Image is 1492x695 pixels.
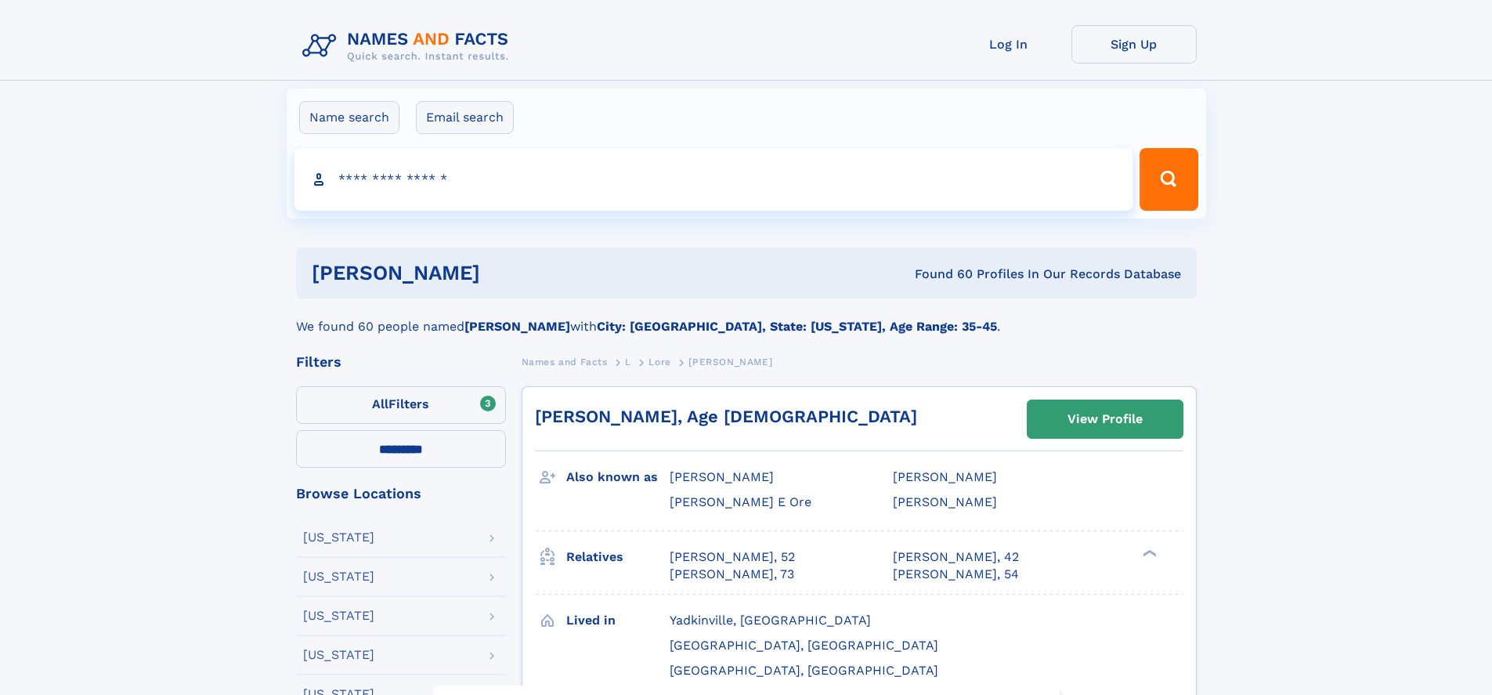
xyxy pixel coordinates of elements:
[893,494,997,509] span: [PERSON_NAME]
[670,638,938,653] span: [GEOGRAPHIC_DATA], [GEOGRAPHIC_DATA]
[294,148,1133,211] input: search input
[566,607,670,634] h3: Lived in
[416,101,514,134] label: Email search
[303,649,374,661] div: [US_STATE]
[670,548,795,566] a: [PERSON_NAME], 52
[648,352,670,371] a: Lore
[1071,25,1197,63] a: Sign Up
[1028,400,1183,438] a: View Profile
[464,319,570,334] b: [PERSON_NAME]
[566,464,670,490] h3: Also known as
[303,610,374,622] div: [US_STATE]
[597,319,997,334] b: City: [GEOGRAPHIC_DATA], State: [US_STATE], Age Range: 35-45
[296,299,1197,336] div: We found 60 people named with .
[625,352,631,371] a: L
[688,357,772,367] span: [PERSON_NAME]
[1139,548,1158,558] div: ❯
[893,548,1019,566] a: [PERSON_NAME], 42
[697,266,1181,283] div: Found 60 Profiles In Our Records Database
[535,407,917,426] a: [PERSON_NAME], Age [DEMOGRAPHIC_DATA]
[946,25,1071,63] a: Log In
[893,469,997,484] span: [PERSON_NAME]
[566,544,670,570] h3: Relatives
[303,531,374,544] div: [US_STATE]
[296,355,506,369] div: Filters
[893,566,1019,583] a: [PERSON_NAME], 54
[372,396,388,411] span: All
[670,663,938,678] span: [GEOGRAPHIC_DATA], [GEOGRAPHIC_DATA]
[625,357,631,367] span: L
[312,263,698,283] h1: [PERSON_NAME]
[296,487,506,501] div: Browse Locations
[303,570,374,583] div: [US_STATE]
[670,566,794,583] a: [PERSON_NAME], 73
[648,357,670,367] span: Lore
[1068,401,1143,437] div: View Profile
[299,101,399,134] label: Name search
[522,352,608,371] a: Names and Facts
[670,613,871,628] span: Yadkinville, [GEOGRAPHIC_DATA]
[670,469,774,484] span: [PERSON_NAME]
[670,494,811,509] span: [PERSON_NAME] E Ore
[296,386,506,424] label: Filters
[1140,148,1198,211] button: Search Button
[296,25,522,67] img: Logo Names and Facts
